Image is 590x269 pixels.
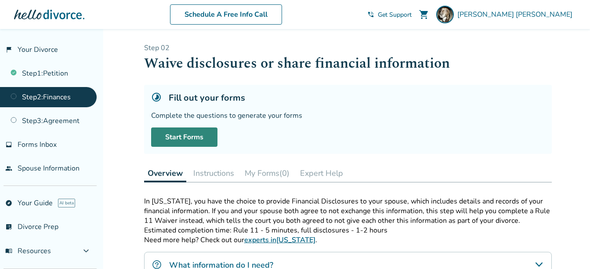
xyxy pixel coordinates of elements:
span: shopping_cart [419,9,429,20]
p: Need more help? Check out our . [144,235,552,245]
span: expand_more [81,246,91,256]
button: Expert Help [297,164,347,182]
p: Estimated completion time: Rule 11 - 5 minutes, full disclosures - 1-2 hours [144,225,552,235]
iframe: Chat Widget [546,227,590,269]
h5: Fill out your forms [169,92,245,104]
span: list_alt_check [5,223,12,230]
button: Overview [144,164,186,182]
p: In [US_STATE], you have the choice to provide Financial Disclosures to your spouse, which include... [144,196,552,225]
button: Instructions [190,164,238,182]
span: [PERSON_NAME] [PERSON_NAME] [457,10,576,19]
h1: Waive disclosures or share financial information [144,53,552,74]
img: Bonnie S [436,6,454,23]
div: Complete the questions to generate your forms [151,111,545,120]
a: Schedule A Free Info Call [170,4,282,25]
button: My Forms(0) [241,164,293,182]
span: menu_book [5,247,12,254]
a: phone_in_talkGet Support [367,11,412,19]
span: inbox [5,141,12,148]
a: Start Forms [151,127,217,147]
span: people [5,165,12,172]
span: explore [5,200,12,207]
span: AI beta [58,199,75,207]
span: Resources [5,246,51,256]
p: Step 0 2 [144,43,552,53]
a: experts in[US_STATE] [244,235,315,245]
span: Forms Inbox [18,140,57,149]
span: phone_in_talk [367,11,374,18]
span: Get Support [378,11,412,19]
span: flag_2 [5,46,12,53]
